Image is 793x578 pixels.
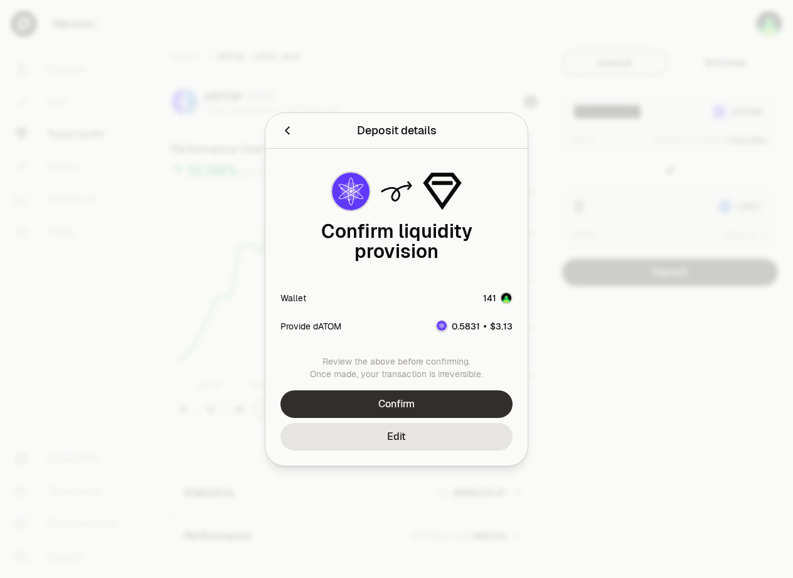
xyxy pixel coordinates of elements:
button: Back [280,122,294,139]
button: 141Account Image [483,292,513,304]
img: dATOM Logo [437,321,447,331]
div: Confirm liquidity provision [280,222,513,262]
button: Edit [280,423,513,451]
div: Provide dATOM [280,319,341,332]
div: Review the above before confirming. Once made, your transaction is irreversible. [280,355,513,380]
div: Wallet [280,292,306,304]
div: Deposit details [357,122,437,139]
div: 141 [483,292,496,304]
img: dATOM Logo [332,173,370,210]
button: Confirm [280,390,513,418]
img: Account Image [501,293,511,303]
